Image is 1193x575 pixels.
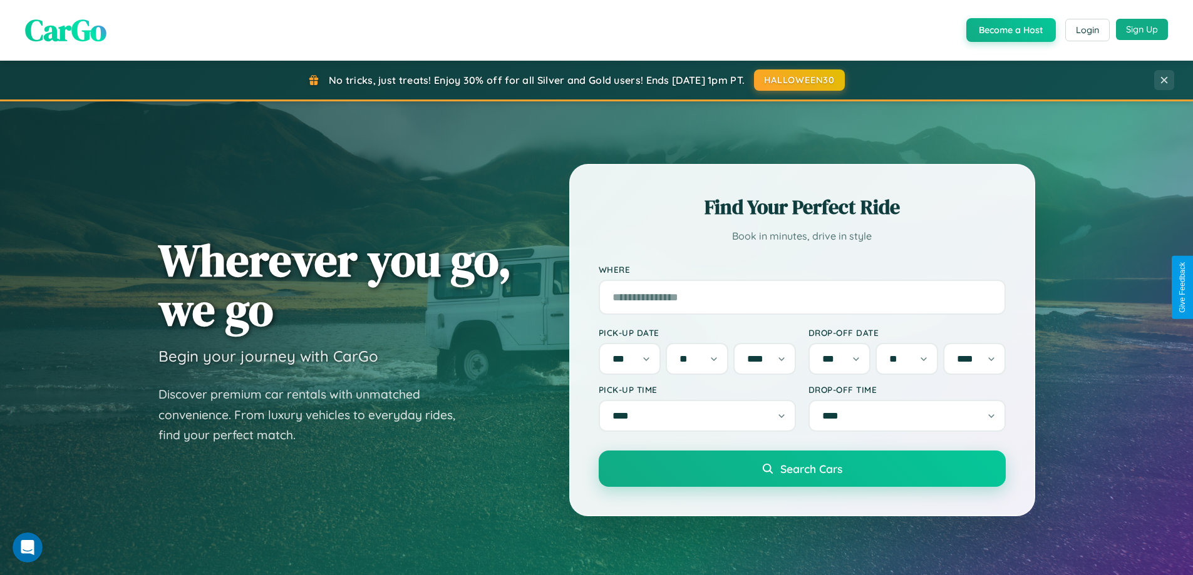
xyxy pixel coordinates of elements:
label: Drop-off Time [808,384,1006,395]
p: Book in minutes, drive in style [599,227,1006,245]
button: HALLOWEEN30 [754,69,845,91]
iframe: Intercom live chat [13,532,43,562]
div: Give Feedback [1178,262,1187,313]
p: Discover premium car rentals with unmatched convenience. From luxury vehicles to everyday rides, ... [158,384,472,445]
h2: Find Your Perfect Ride [599,193,1006,221]
h3: Begin your journey with CarGo [158,347,378,365]
span: Search Cars [780,462,842,476]
button: Become a Host [966,18,1056,42]
label: Pick-up Date [599,327,796,338]
button: Sign Up [1116,19,1168,40]
span: CarGo [25,9,106,51]
h1: Wherever you go, we go [158,235,512,334]
label: Where [599,264,1006,275]
label: Drop-off Date [808,327,1006,338]
button: Login [1065,19,1110,41]
span: No tricks, just treats! Enjoy 30% off for all Silver and Gold users! Ends [DATE] 1pm PT. [329,74,745,86]
label: Pick-up Time [599,384,796,395]
button: Search Cars [599,450,1006,487]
